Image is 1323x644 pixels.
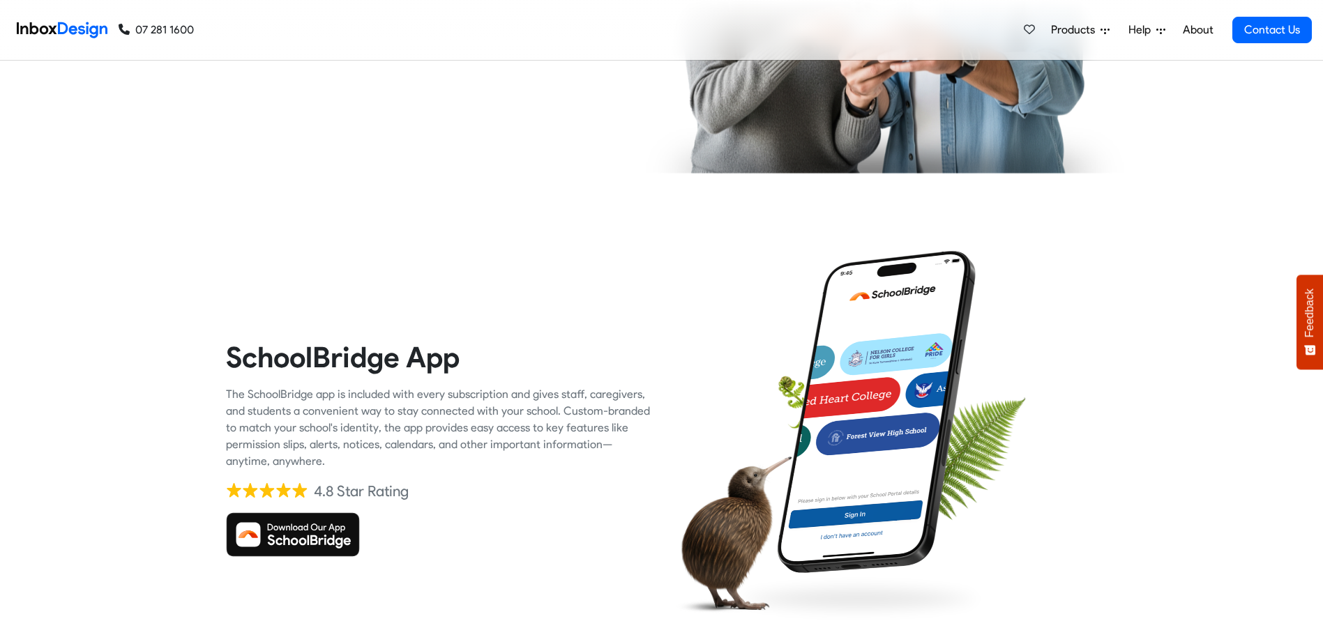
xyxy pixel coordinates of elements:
[226,512,360,557] img: Download SchoolBridge App
[226,339,651,375] heading: SchoolBridge App
[314,481,409,502] div: 4.8 Star Rating
[1051,22,1101,38] span: Products
[226,386,651,470] div: The SchoolBridge app is included with every subscription and gives staff, caregivers, and student...
[1123,16,1171,44] a: Help
[1303,289,1316,337] span: Feedback
[898,397,1025,525] img: fern.png
[1128,22,1156,38] span: Help
[672,456,792,618] img: kiwi_bird.png
[762,249,991,574] img: phone.png
[1179,16,1217,44] a: About
[727,570,992,627] img: shadow.png
[1296,275,1323,369] button: Feedback - Show survey
[1045,16,1115,44] a: Products
[1232,17,1312,43] a: Contact Us
[119,22,194,38] a: 07 281 1600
